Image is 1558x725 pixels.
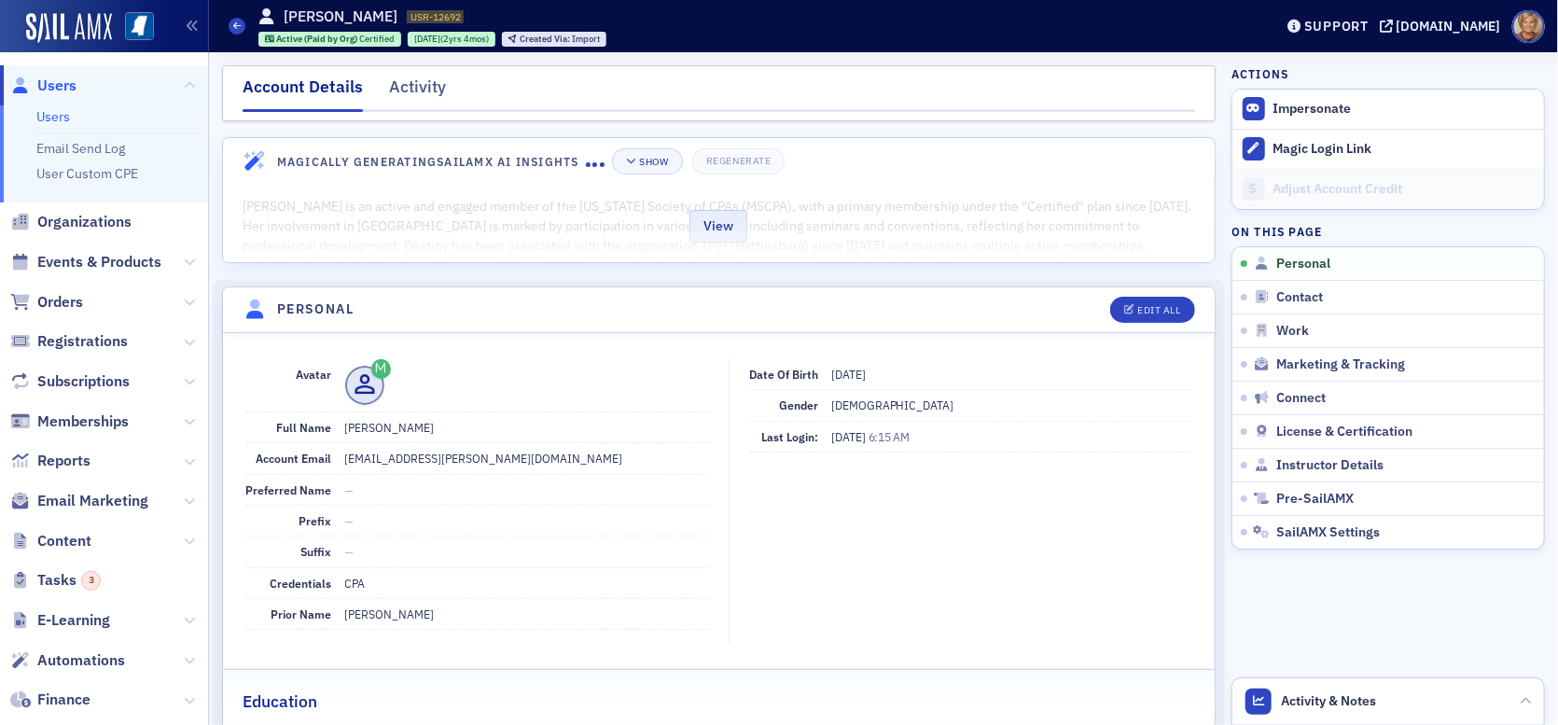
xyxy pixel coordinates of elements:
a: User Custom CPE [36,165,138,182]
span: Instructor Details [1276,457,1384,474]
span: Email Marketing [37,491,148,511]
img: SailAMX [26,13,112,43]
span: Avatar [297,367,332,382]
h4: On this page [1231,223,1545,240]
button: Magic Login Link [1232,129,1544,169]
div: Import [520,35,600,45]
h4: Personal [277,300,354,319]
span: Activity & Notes [1282,691,1377,711]
span: Work [1276,323,1309,340]
div: Adjust Account Credit [1273,181,1535,198]
img: SailAMX [125,12,154,41]
span: 6:15 AM [869,429,910,444]
div: Active (Paid by Org): Active (Paid by Org): Certified [258,32,402,47]
a: Finance [10,690,90,710]
span: Active (Paid by Org) [276,33,359,45]
div: [DOMAIN_NAME] [1397,18,1501,35]
span: Subscriptions [37,371,130,392]
span: Events & Products [37,252,161,272]
h4: Magically Generating SailAMX AI Insights [277,153,586,170]
h4: Actions [1231,65,1289,82]
span: [DATE] [831,367,866,382]
dd: [PERSON_NAME] [345,412,709,442]
span: Suffix [301,544,332,559]
h1: [PERSON_NAME] [284,7,397,27]
a: Organizations [10,212,132,232]
div: Activity [389,75,446,109]
a: Users [36,108,70,125]
a: Active (Paid by Org) Certified [265,33,396,45]
span: Created Via : [520,33,572,45]
dd: [EMAIL_ADDRESS][PERSON_NAME][DOMAIN_NAME] [345,443,709,473]
span: Contact [1276,289,1323,306]
button: Edit All [1110,297,1194,323]
h2: Education [243,690,317,714]
button: Impersonate [1273,101,1352,118]
a: Reports [10,451,90,471]
a: Email Marketing [10,491,148,511]
div: 3 [81,571,101,591]
span: Personal [1276,256,1330,272]
a: E-Learning [10,610,110,631]
a: Tasks3 [10,570,101,591]
span: Organizations [37,212,132,232]
a: Email Send Log [36,140,125,157]
span: License & Certification [1276,424,1412,440]
a: Automations [10,650,125,671]
a: Adjust Account Credit [1232,169,1544,209]
span: Account Email [257,451,332,466]
a: Subscriptions [10,371,130,392]
button: [DOMAIN_NAME] [1380,20,1508,33]
a: Content [10,531,91,551]
span: Tasks [37,570,101,591]
span: Registrations [37,331,128,352]
dd: [PERSON_NAME] [345,599,709,629]
span: Gender [779,397,818,412]
a: Events & Products [10,252,161,272]
a: Registrations [10,331,128,352]
span: — [345,544,355,559]
div: (2yrs 4mos) [414,33,489,45]
div: Edit All [1137,305,1180,315]
span: Certified [359,33,395,45]
div: Support [1304,18,1369,35]
span: Automations [37,650,125,671]
button: View [689,210,747,243]
span: Marketing & Tracking [1276,356,1405,373]
span: [DATE] [414,33,440,45]
a: Orders [10,292,83,313]
span: USR-12692 [410,10,461,23]
span: Connect [1276,390,1326,407]
span: Content [37,531,91,551]
span: Date of Birth [749,367,818,382]
div: Show [639,157,668,167]
div: Magic Login Link [1273,141,1535,158]
span: Prefix [299,513,332,528]
span: Preferred Name [246,482,332,497]
div: Created Via: Import [502,32,606,47]
a: Memberships [10,411,129,432]
button: Regenerate [692,148,785,174]
span: [DATE] [831,429,869,444]
dd: CPA [345,568,709,598]
span: — [345,513,355,528]
div: 2023-05-05 00:00:00 [408,32,495,47]
span: Users [37,76,77,96]
span: Orders [37,292,83,313]
a: Users [10,76,77,96]
span: Finance [37,690,90,710]
span: Reports [37,451,90,471]
a: View Homepage [112,12,154,44]
span: SailAMX Settings [1276,524,1380,541]
div: Account Details [243,75,363,112]
button: Show [612,148,682,174]
span: Profile [1512,10,1545,43]
span: Memberships [37,411,129,432]
span: Pre-SailAMX [1276,491,1354,508]
span: E-Learning [37,610,110,631]
dd: [DEMOGRAPHIC_DATA] [831,390,1191,420]
span: Last Login: [761,429,818,444]
span: Prior Name [271,606,332,621]
span: Full Name [277,420,332,435]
